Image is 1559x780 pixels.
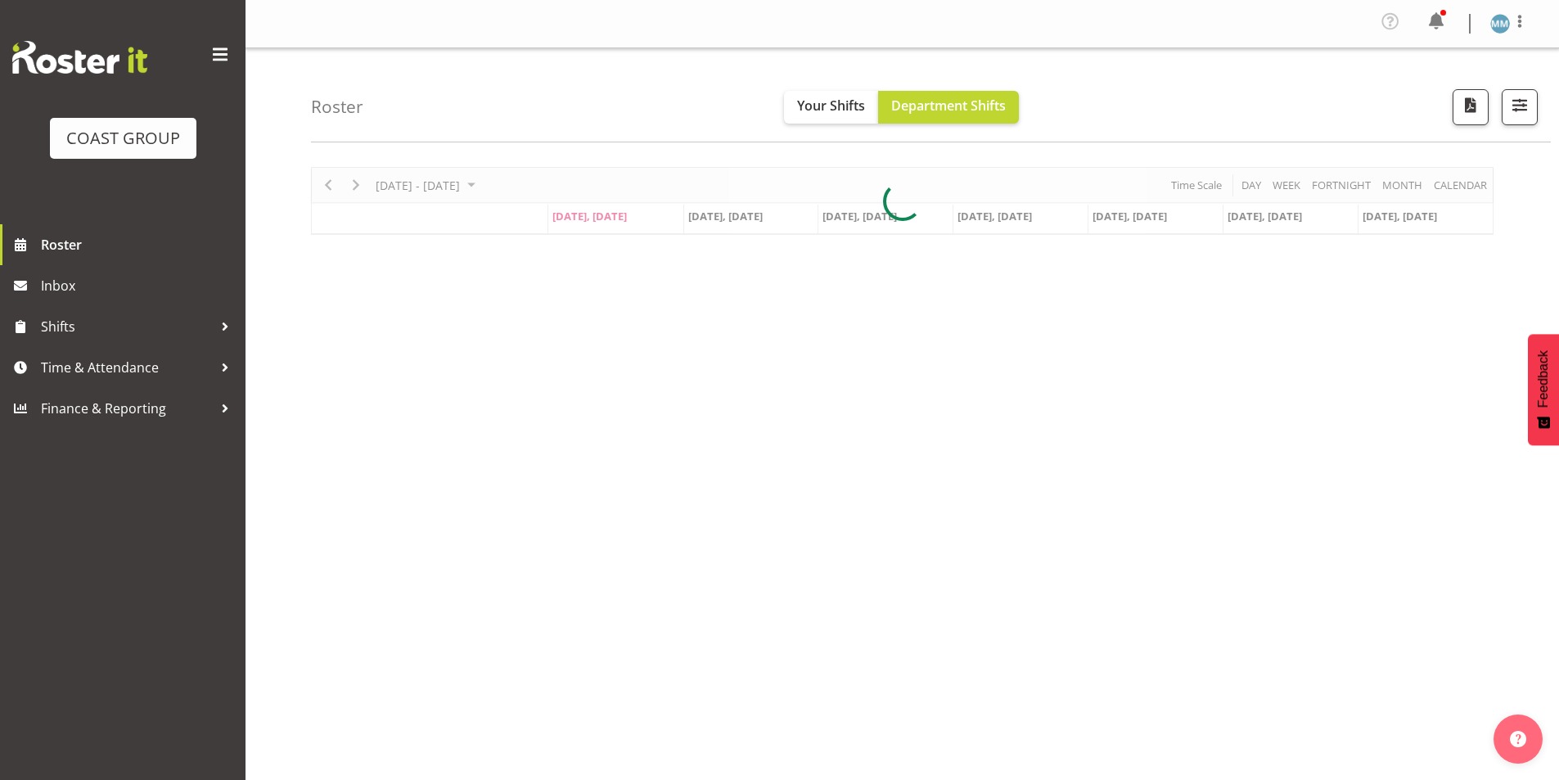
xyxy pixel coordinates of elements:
[1536,350,1551,408] span: Feedback
[41,314,213,339] span: Shifts
[1502,89,1538,125] button: Filter Shifts
[41,396,213,421] span: Finance & Reporting
[1490,14,1510,34] img: matthew-mcfarlane259.jpg
[311,97,363,116] h4: Roster
[41,232,237,257] span: Roster
[12,41,147,74] img: Rosterit website logo
[41,355,213,380] span: Time & Attendance
[878,91,1019,124] button: Department Shifts
[1510,731,1526,747] img: help-xxl-2.png
[784,91,878,124] button: Your Shifts
[41,273,237,298] span: Inbox
[1528,334,1559,445] button: Feedback - Show survey
[891,97,1006,115] span: Department Shifts
[1453,89,1489,125] button: Download a PDF of the roster according to the set date range.
[66,126,180,151] div: COAST GROUP
[797,97,865,115] span: Your Shifts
